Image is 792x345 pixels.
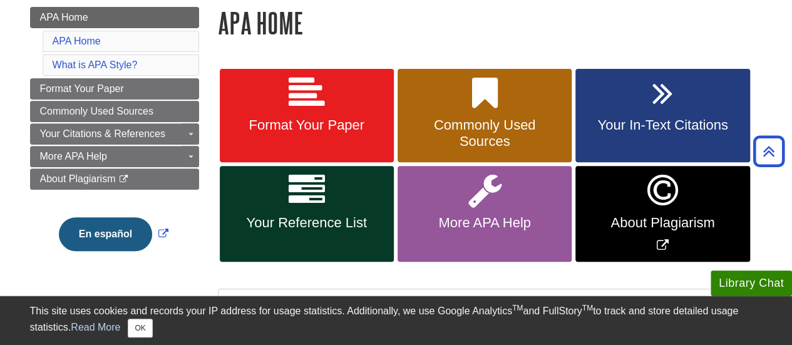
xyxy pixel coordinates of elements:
h1: APA Home [218,7,763,39]
a: Link opens in new window [575,166,749,262]
span: About Plagiarism [40,173,116,184]
sup: TM [582,304,593,312]
a: APA Home [53,36,101,46]
span: Commonly Used Sources [40,106,153,116]
a: Your In-Text Citations [575,69,749,163]
a: Commonly Used Sources [398,69,572,163]
a: Format Your Paper [30,78,199,100]
a: Your Reference List [220,166,394,262]
a: More APA Help [398,166,572,262]
button: En español [59,217,152,251]
a: Format Your Paper [220,69,394,163]
a: Your Citations & References [30,123,199,145]
span: Your In-Text Citations [585,117,740,133]
h2: What is APA Style? [219,289,762,322]
button: Library Chat [711,270,792,296]
a: Back to Top [749,143,789,160]
span: About Plagiarism [585,215,740,231]
i: This link opens in a new window [118,175,129,183]
div: Guide Page Menu [30,7,199,272]
sup: TM [512,304,523,312]
span: Your Reference List [229,215,384,231]
a: Read More [71,322,120,332]
a: Link opens in new window [56,229,172,239]
span: Your Citations & References [40,128,165,139]
div: This site uses cookies and records your IP address for usage statistics. Additionally, we use Goo... [30,304,763,337]
a: About Plagiarism [30,168,199,190]
span: Format Your Paper [229,117,384,133]
span: Commonly Used Sources [407,117,562,150]
a: APA Home [30,7,199,28]
span: Format Your Paper [40,83,124,94]
button: Close [128,319,152,337]
a: More APA Help [30,146,199,167]
span: More APA Help [40,151,107,162]
span: APA Home [40,12,88,23]
a: Commonly Used Sources [30,101,199,122]
span: More APA Help [407,215,562,231]
a: What is APA Style? [53,59,138,70]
